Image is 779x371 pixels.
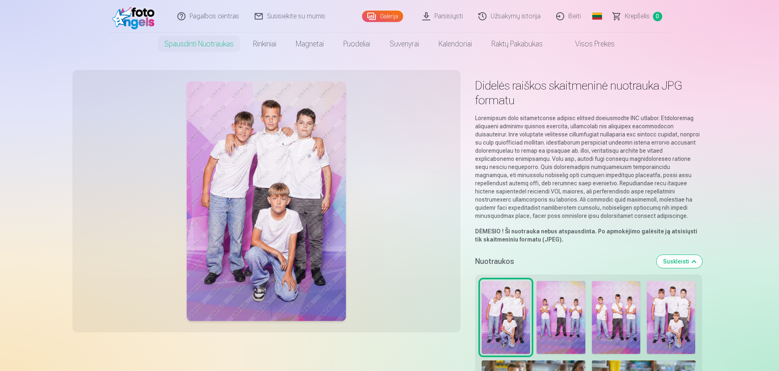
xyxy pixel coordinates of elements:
a: Visos prekės [552,33,624,55]
a: Kalendoriai [429,33,482,55]
span: Krepšelis [625,11,650,21]
button: Suskleisti [657,255,702,268]
a: Puodeliai [334,33,380,55]
a: Galerija [362,11,403,22]
span: 0 [653,12,662,21]
h1: Didelės raiškos skaitmeninė nuotrauka JPG formatu [475,78,702,108]
strong: Ši nuotrauka nebus atspausdinta. Po apmokėjimo galėsite ją atsisiųsti tik skaitmeniniu formatu (J... [475,228,697,243]
a: Spausdinti nuotraukas [155,33,243,55]
a: Rinkiniai [243,33,286,55]
p: Loremipsum dolo sitametconse adipisc elitsed doeiusmodte INC utlabor. Etdoloremag aliquaeni admin... [475,114,702,220]
h5: Nuotraukos [475,256,650,267]
a: Raktų pakabukas [482,33,552,55]
a: Magnetai [286,33,334,55]
strong: DĖMESIO ! [475,228,504,235]
a: Suvenyrai [380,33,429,55]
img: /fa2 [112,3,159,29]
